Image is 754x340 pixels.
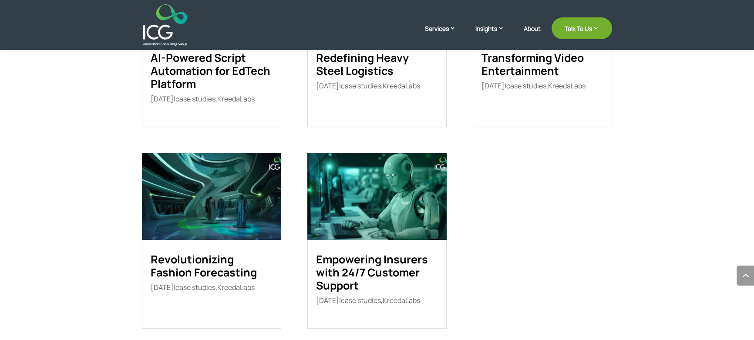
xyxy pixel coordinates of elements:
a: case studies [175,94,215,104]
span: [DATE] [316,296,339,305]
span: [DATE] [481,81,505,91]
span: [DATE] [151,94,174,104]
div: Keywords by Traffic [96,51,147,57]
a: AI-Powered Script Automation for EdTech Platform [151,50,270,91]
a: Revolutionizing Fashion Forecasting [151,252,257,280]
p: | , [316,82,438,90]
p: | , [151,283,273,292]
a: Redefining Heavy Steel Logistics [316,50,409,78]
span: [DATE] [316,81,339,91]
a: case studies [506,81,546,91]
a: About [524,25,541,46]
a: case studies [175,283,215,292]
a: Empowering Insurers with 24/7 Customer Support [316,252,428,293]
a: KreedaLabs [217,94,255,104]
a: Transforming Video Entertainment [481,50,584,78]
p: | , [316,296,438,305]
img: Empowering Insurers with 24/7 Customer Support [307,153,447,240]
iframe: Chat Widget [609,246,754,340]
a: Insights [475,24,513,46]
a: KreedaLabs [383,296,420,305]
a: KreedaLabs [383,81,420,91]
a: Talk To Us [552,17,612,39]
a: case studies [341,296,381,305]
a: case studies [341,81,381,91]
span: [DATE] [151,283,174,292]
img: ICG [143,4,187,46]
a: KreedaLabs [217,283,255,292]
a: Services [425,24,465,46]
p: | , [151,95,273,103]
a: KreedaLabs [548,81,586,91]
img: Revolutionizing Fashion Forecasting [142,153,281,240]
p: | , [481,82,603,90]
